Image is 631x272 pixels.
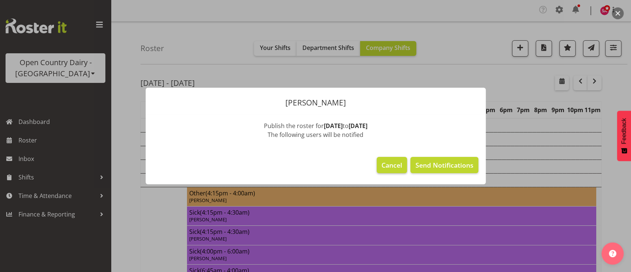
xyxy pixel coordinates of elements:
[617,111,631,161] button: Feedback - Show survey
[621,118,627,144] span: Feedback
[377,157,407,173] button: Cancel
[415,160,473,170] span: Send Notifications
[153,130,478,139] p: The following users will be notified
[349,122,367,130] strong: [DATE]
[381,160,402,170] span: Cancel
[153,121,478,130] p: Publish the roster for to
[609,250,616,257] img: help-xxl-2.png
[410,157,478,173] button: Send Notifications
[153,99,478,107] p: [PERSON_NAME]
[324,122,343,130] strong: [DATE]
